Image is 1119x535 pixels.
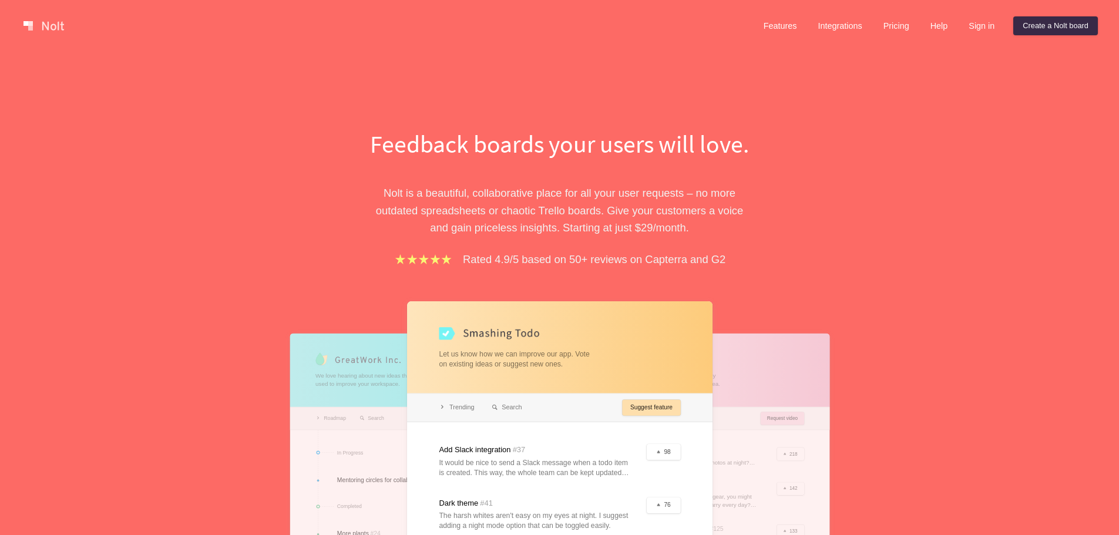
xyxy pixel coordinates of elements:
[394,253,453,266] img: stars.b067e34983.png
[357,127,762,161] h1: Feedback boards your users will love.
[357,184,762,236] p: Nolt is a beautiful, collaborative place for all your user requests – no more outdated spreadshee...
[1013,16,1098,35] a: Create a Nolt board
[921,16,957,35] a: Help
[808,16,871,35] a: Integrations
[874,16,919,35] a: Pricing
[754,16,807,35] a: Features
[959,16,1004,35] a: Sign in
[463,251,725,268] p: Rated 4.9/5 based on 50+ reviews on Capterra and G2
